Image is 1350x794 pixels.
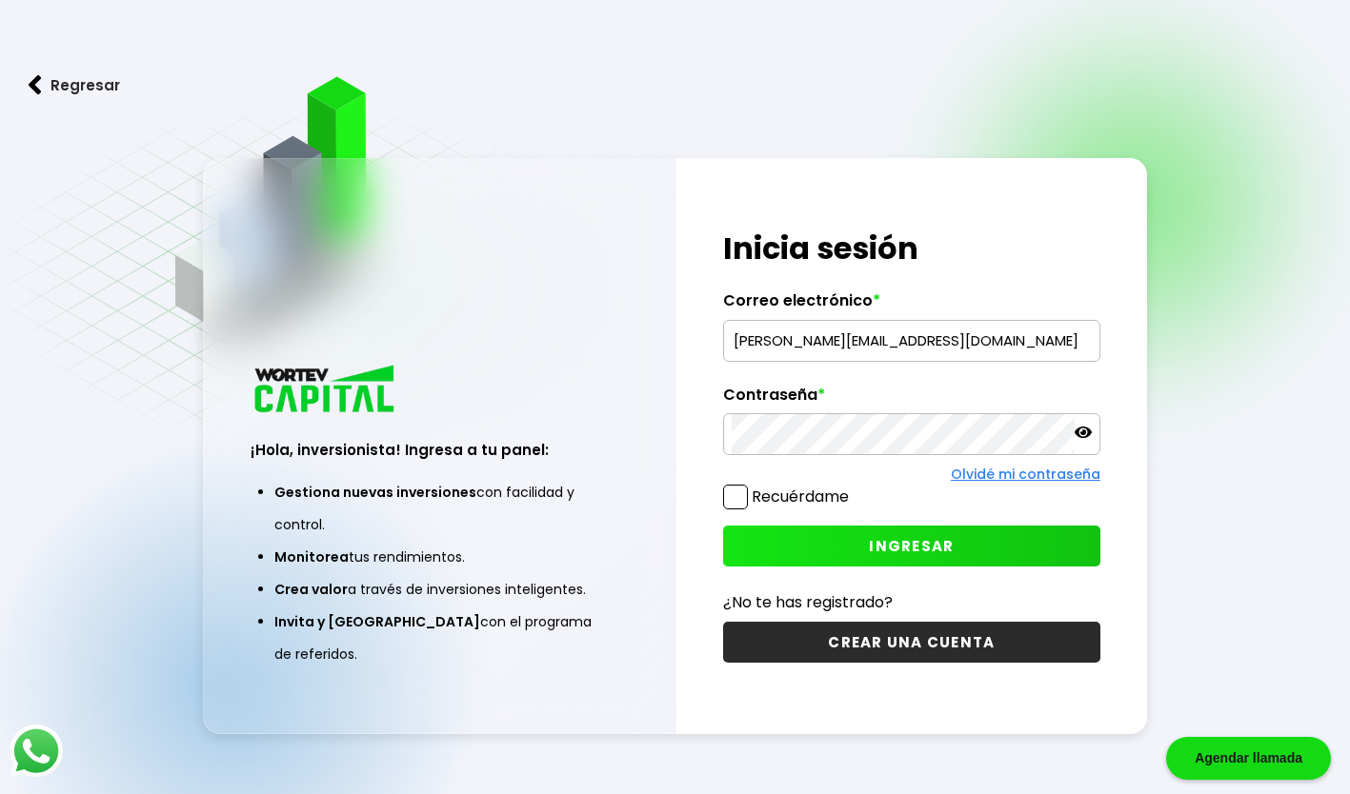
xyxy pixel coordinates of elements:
li: a través de inversiones inteligentes. [274,573,604,605]
span: Monitorea [274,547,349,566]
span: Crea valor [274,580,348,599]
h3: ¡Hola, inversionista! Ingresa a tu panel: [251,439,628,461]
li: con facilidad y control. [274,476,604,541]
label: Correo electrónico [723,291,1100,320]
a: ¿No te has registrado?CREAR UNA CUENTA [723,590,1100,663]
img: logos_whatsapp-icon.242b2217.svg [10,725,63,778]
label: Recuérdame [752,486,849,507]
input: hola@wortev.capital [732,321,1092,361]
span: Gestiona nuevas inversiones [274,483,476,502]
label: Contraseña [723,386,1100,414]
a: Olvidé mi contraseña [951,465,1100,484]
li: tus rendimientos. [274,541,604,573]
img: flecha izquierda [29,75,42,95]
h1: Inicia sesión [723,226,1100,271]
li: con el programa de referidos. [274,605,604,670]
span: INGRESAR [869,536,954,556]
button: INGRESAR [723,526,1100,566]
img: logo_wortev_capital [251,363,401,419]
button: CREAR UNA CUENTA [723,622,1100,663]
span: Invita y [GEOGRAPHIC_DATA] [274,612,480,631]
div: Agendar llamada [1166,737,1331,780]
p: ¿No te has registrado? [723,590,1100,614]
